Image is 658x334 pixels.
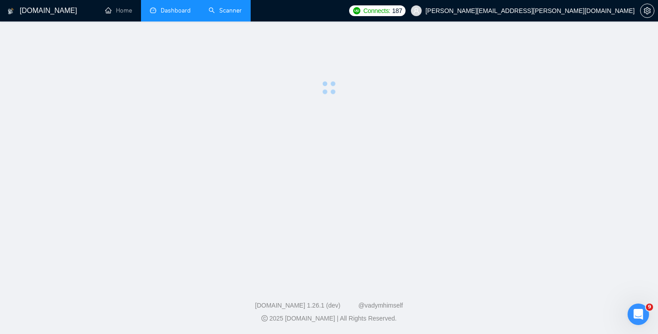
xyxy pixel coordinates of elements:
[628,304,649,325] iframe: Intercom live chat
[358,302,403,309] a: @vadymhimself
[7,314,651,323] div: 2025 [DOMAIN_NAME] | All Rights Reserved.
[255,302,341,309] a: [DOMAIN_NAME] 1.26.1 (dev)
[363,6,390,16] span: Connects:
[640,7,654,14] a: setting
[641,7,654,14] span: setting
[150,7,156,13] span: dashboard
[413,8,419,14] span: user
[353,7,360,14] img: upwork-logo.png
[640,4,654,18] button: setting
[105,7,132,14] a: homeHome
[261,315,268,321] span: copyright
[392,6,402,16] span: 187
[161,7,191,14] span: Dashboard
[8,4,14,18] img: logo
[209,7,242,14] a: searchScanner
[646,304,653,311] span: 9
